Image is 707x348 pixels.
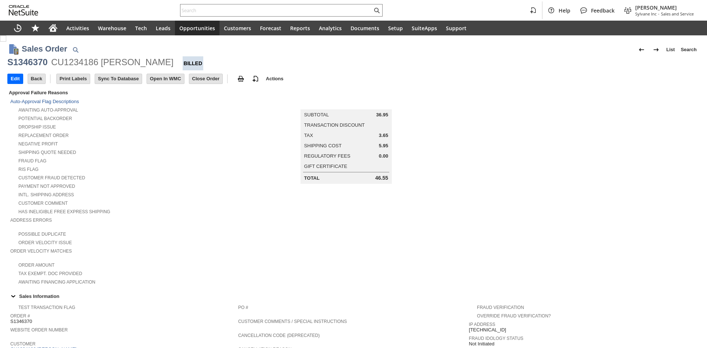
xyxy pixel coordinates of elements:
[477,305,524,310] a: Fraud Verification
[304,164,347,169] a: Gift Certificate
[71,45,80,54] img: Quick Find
[635,11,657,17] span: Sylvane Inc
[384,21,407,35] a: Setup
[10,218,52,223] a: Address Errors
[189,74,222,84] input: Close Order
[18,133,68,138] a: Replacement Order
[319,25,342,32] span: Analytics
[10,341,35,347] a: Customer
[10,99,79,104] a: Auto-Approval Flag Descriptions
[263,76,286,81] a: Actions
[180,6,372,15] input: Search
[304,143,342,148] a: Shipping Cost
[7,56,48,68] div: S1346370
[18,158,46,164] a: Fraud Flag
[18,263,54,268] a: Order Amount
[18,116,72,121] a: Potential Backorder
[238,305,248,310] a: PO #
[469,336,523,341] a: Fraud Idology Status
[151,21,175,35] a: Leads
[18,192,74,197] a: Intl. Shipping Address
[18,184,75,189] a: Payment not approved
[18,305,75,310] a: Test Transaction Flag
[388,25,403,32] span: Setup
[44,21,62,35] a: Home
[183,56,204,70] div: Billed
[224,25,251,32] span: Customers
[18,271,82,276] a: Tax Exempt. Doc Provided
[9,5,38,15] svg: logo
[10,327,68,333] a: Website Order Number
[156,25,170,32] span: Leads
[446,25,467,32] span: Support
[469,327,506,333] span: [TECHNICAL_ID]
[28,74,45,84] input: Back
[251,74,260,83] img: add-record.svg
[7,291,700,301] td: Sales Information
[51,56,173,68] div: CU1234186 [PERSON_NAME]
[18,150,76,155] a: Shipping Quote Needed
[290,25,310,32] span: Reports
[469,341,494,347] span: Not Initiated
[94,21,131,35] a: Warehouse
[27,21,44,35] div: Shortcuts
[304,112,329,117] a: Subtotal
[412,25,437,32] span: SuiteApps
[147,74,184,84] input: Open In WMC
[304,122,365,128] a: Transaction Discount
[7,291,697,301] div: Sales Information
[18,141,58,147] a: Negative Profit
[219,21,256,35] a: Customers
[9,21,27,35] a: Recent Records
[591,7,615,14] span: Feedback
[286,21,314,35] a: Reports
[477,313,551,319] a: Override Fraud Verification?
[62,21,94,35] a: Activities
[18,108,78,113] a: Awaiting Auto-Approval
[31,24,40,32] svg: Shortcuts
[637,45,646,54] img: Previous
[238,319,347,324] a: Customer Comments / Special Instructions
[379,133,388,138] span: 3.65
[98,25,126,32] span: Warehouse
[304,133,313,138] a: Tax
[304,175,320,181] a: Total
[304,153,350,159] a: Regulatory Fees
[13,24,22,32] svg: Recent Records
[18,201,68,206] a: Customer Comment
[10,313,30,319] a: Order #
[376,112,388,118] span: 36.95
[18,175,85,180] a: Customer Fraud Detected
[379,143,388,149] span: 5.95
[8,74,23,84] input: Edit
[18,209,110,214] a: Has Ineligible Free Express Shipping
[238,333,320,338] a: Cancellation Code (deprecated)
[652,45,661,54] img: Next
[379,153,388,159] span: 0.00
[95,74,142,84] input: Sync To Database
[442,21,471,35] a: Support
[135,25,147,32] span: Tech
[314,21,346,35] a: Analytics
[346,21,384,35] a: Documents
[256,21,286,35] a: Forecast
[661,11,694,17] span: Sales and Service
[407,21,442,35] a: SuiteApps
[18,124,56,130] a: Dropship Issue
[635,4,694,11] span: [PERSON_NAME]
[375,175,388,181] span: 46.55
[260,25,281,32] span: Forecast
[559,7,570,14] span: Help
[131,21,151,35] a: Tech
[10,249,72,254] a: Order Velocity Matches
[300,98,392,109] caption: Summary
[22,43,67,55] h1: Sales Order
[66,25,89,32] span: Activities
[18,240,72,245] a: Order Velocity Issue
[469,322,495,327] a: IP Address
[351,25,379,32] span: Documents
[18,280,95,285] a: Awaiting Financing Application
[372,6,381,15] svg: Search
[664,44,678,56] a: List
[18,232,66,237] a: Possible Duplicate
